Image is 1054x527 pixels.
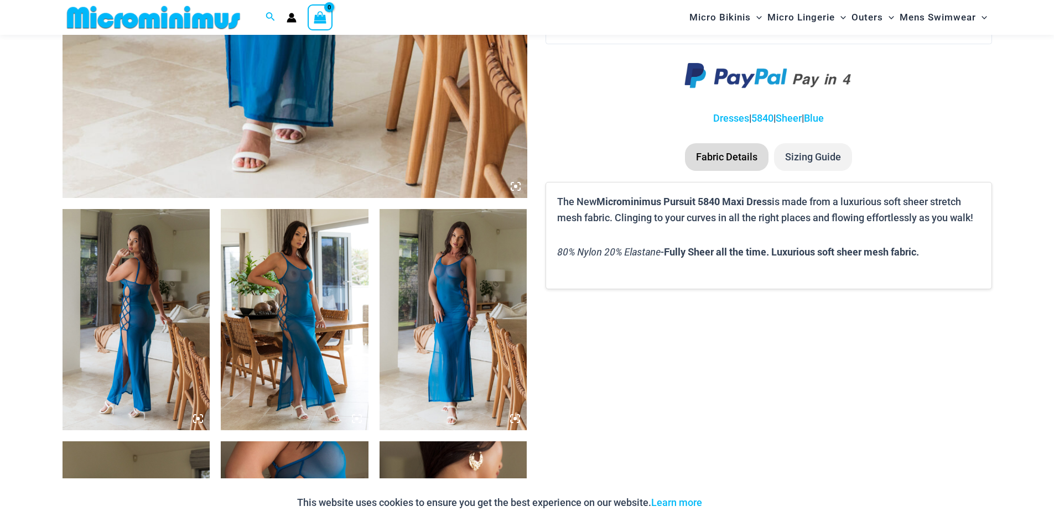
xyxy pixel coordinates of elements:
a: Micro BikinisMenu ToggleMenu Toggle [687,3,765,32]
img: Pursuit Sapphire Blue 5840 Dress [380,209,527,430]
li: Sizing Guide [774,143,852,171]
span: Menu Toggle [835,3,846,32]
a: Learn more [651,497,702,508]
img: MM SHOP LOGO FLAT [63,5,245,30]
a: 5840 [751,112,773,124]
p: The New is made from a luxurious soft sheer stretch mesh fabric. Clinging to your curves in all t... [557,194,980,226]
span: Menu Toggle [751,3,762,32]
p: - [557,244,980,260]
a: Blue [804,112,824,124]
a: Micro LingerieMenu ToggleMenu Toggle [765,3,849,32]
a: Sheer [776,112,802,124]
i: 80% Nylon 20% Elastane [557,245,661,258]
span: Menu Toggle [883,3,894,32]
span: Menu Toggle [976,3,987,32]
img: Pursuit Sapphire Blue 5840 Dress [63,209,210,430]
a: View Shopping Cart, empty [308,4,333,30]
nav: Site Navigation [685,2,992,33]
p: | | | [546,110,991,127]
a: Account icon link [287,13,297,23]
img: Pursuit Sapphire Blue 5840 Dress [221,209,368,430]
span: Micro Lingerie [767,3,835,32]
a: Dresses [713,112,749,124]
span: Mens Swimwear [900,3,976,32]
a: Mens SwimwearMenu ToggleMenu Toggle [897,3,990,32]
span: Micro Bikinis [689,3,751,32]
p: This website uses cookies to ensure you get the best experience on our website. [297,494,702,511]
b: Fully Sheer all the time. Luxurious soft sheer mesh fabric. [664,245,919,258]
span: Outers [851,3,883,32]
li: Fabric Details [685,143,769,171]
a: OutersMenu ToggleMenu Toggle [849,3,897,32]
a: Search icon link [266,11,276,24]
button: Accept [710,489,757,516]
b: Microminimus Pursuit 5840 Maxi Dress [596,195,772,208]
